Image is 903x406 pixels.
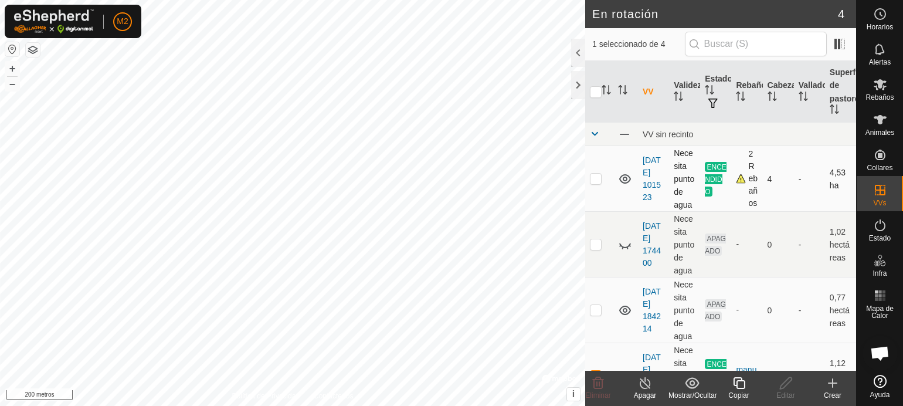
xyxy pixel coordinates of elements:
[736,93,745,103] p-sorticon: Activar para ordenar
[643,87,654,96] font: VV
[674,214,694,275] font: Necesita punto de agua
[865,93,894,101] font: Rebaños
[736,239,739,249] font: -
[618,87,627,96] p-sorticon: Activar para ordenar
[674,148,694,210] font: Necesita punto de agua
[643,287,661,333] a: [DATE] 184214
[736,80,766,90] font: Rebaño
[866,304,894,320] font: Mapa de Calor
[705,360,727,393] font: ENCENDIDO
[14,9,94,33] img: Logotipo de Gallagher
[736,365,756,387] font: manuscrito
[9,62,16,75] font: +
[705,163,727,195] font: ENCENDIDO
[634,391,657,400] font: Apagar
[768,174,772,184] font: 4
[674,279,694,341] font: Necesita punto de agua
[705,87,714,96] p-sorticon: Activar para ordenar
[748,149,758,208] font: 2 Rebaños
[799,306,802,315] font: -
[9,77,15,90] font: –
[824,391,841,400] font: Crear
[5,42,19,56] button: Restablecer Mapa
[799,80,827,90] font: Vallado
[873,199,886,207] font: VVs
[776,391,795,400] font: Editar
[5,77,19,91] button: –
[728,391,749,400] font: Copiar
[5,62,19,76] button: +
[799,240,802,249] font: -
[799,93,808,103] p-sorticon: Activar para ordenar
[768,240,772,249] font: 0
[232,391,300,401] a: Política de Privacidad
[736,305,739,314] font: -
[830,106,839,116] p-sorticon: Activar para ordenar
[643,130,693,139] font: VV sin recinto
[685,32,827,56] input: Buscar (S)
[668,391,717,400] font: Mostrar/Ocultar
[830,358,850,394] font: 1,12 hectáreas
[592,8,658,21] font: En rotación
[768,306,772,315] font: 0
[869,234,891,242] font: Estado
[867,23,893,31] font: Horarios
[117,16,128,26] font: M2
[705,235,726,255] font: APAGADO
[863,336,898,371] div: Chat abierto
[643,353,661,399] a: [DATE] 220305
[830,168,846,190] font: 4,53 ha
[232,392,300,400] font: Política de Privacidad
[705,74,732,83] font: Estado
[830,67,870,103] font: Superficie de pastoreo
[643,221,661,268] a: [DATE] 174400
[830,227,850,262] font: 1,02 hectáreas
[602,87,611,96] p-sorticon: Activar para ordenar
[567,388,580,401] button: i
[838,8,844,21] font: 4
[572,389,575,399] font: i
[643,155,661,202] a: [DATE] 101523
[314,392,353,400] font: Contáctenos
[869,58,891,66] font: Alertas
[857,370,903,403] a: Ayuda
[314,391,353,401] a: Contáctenos
[768,80,801,90] font: Cabezas
[674,93,683,103] p-sorticon: Activar para ordenar
[768,93,777,103] p-sorticon: Activar para ordenar
[674,80,701,90] font: Validez
[585,391,610,400] font: Eliminar
[26,43,40,57] button: Capas del Mapa
[705,300,726,321] font: APAGADO
[865,128,894,137] font: Animales
[799,174,802,184] font: -
[830,293,850,328] font: 0,77 hectáreas
[873,269,887,278] font: Infra
[870,391,890,399] font: Ayuda
[867,164,892,172] font: Collares
[592,39,666,49] font: 1 seleccionado de 4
